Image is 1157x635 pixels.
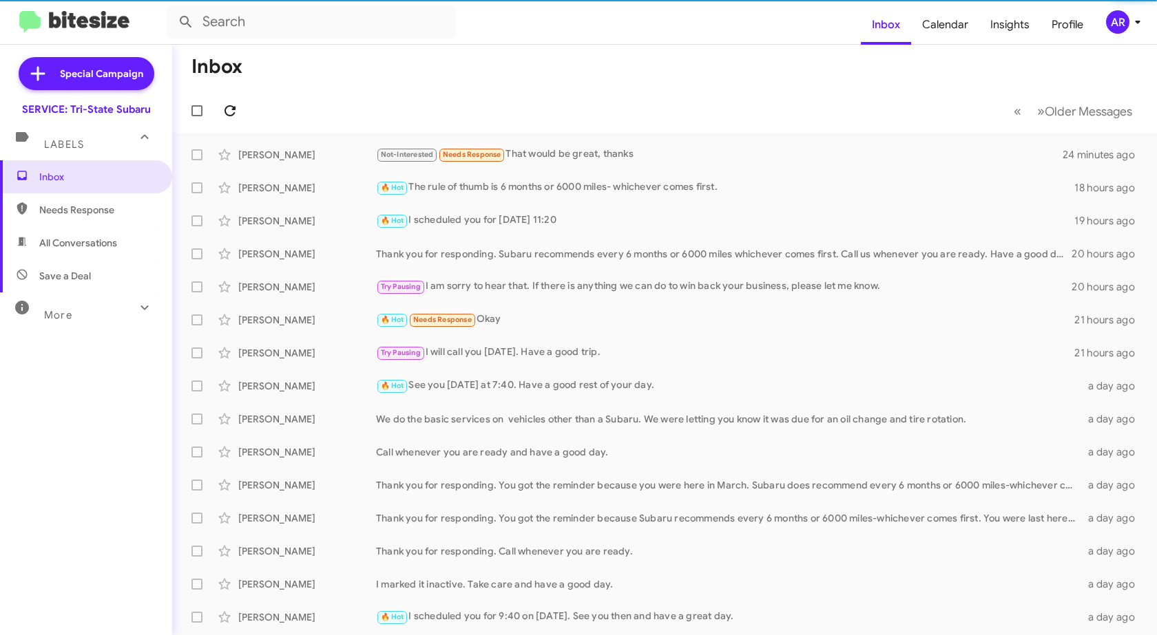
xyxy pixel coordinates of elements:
span: 🔥 Hot [381,381,404,390]
span: 🔥 Hot [381,612,404,621]
div: a day ago [1083,610,1146,624]
div: a day ago [1083,379,1146,393]
div: Call whenever you are ready and have a good day. [376,445,1083,459]
div: [PERSON_NAME] [238,247,376,261]
div: a day ago [1083,412,1146,426]
a: Inbox [861,5,911,45]
div: I will call you [DATE]. Have a good trip. [376,345,1074,360]
span: 🔥 Hot [381,183,404,192]
div: We do the basic services on vehicles other than a Subaru. We were letting you know it was due for... [376,412,1083,426]
div: [PERSON_NAME] [238,511,376,525]
div: [PERSON_NAME] [238,379,376,393]
span: Special Campaign [60,67,143,80]
div: [PERSON_NAME] [238,313,376,327]
span: Try Pausing [381,282,421,291]
div: I am sorry to hear that. If there is anything we can do to win back your business, please let me ... [376,279,1072,294]
div: a day ago [1083,445,1146,459]
div: 19 hours ago [1074,214,1146,228]
div: I scheduled you for [DATE] 11:20 [376,213,1074,228]
div: 21 hours ago [1074,313,1146,327]
input: Search [167,6,456,39]
div: 21 hours ago [1074,346,1146,360]
div: [PERSON_NAME] [238,610,376,624]
div: I scheduled you for 9:40 on [DATE]. See you then and have a great day. [376,609,1083,625]
div: [PERSON_NAME] [238,214,376,228]
div: See you [DATE] at 7:40. Have a good rest of your day. [376,378,1083,394]
div: a day ago [1083,577,1146,591]
a: Profile [1041,5,1094,45]
div: Thank you for responding. Subaru recommends every 6 months or 6000 miles whichever comes first. C... [376,247,1072,261]
div: That would be great, thanks [376,147,1063,162]
button: Previous [1005,97,1030,125]
div: Okay [376,312,1074,327]
a: Insights [979,5,1041,45]
span: All Conversations [39,236,117,250]
div: 18 hours ago [1074,181,1146,195]
div: [PERSON_NAME] [238,181,376,195]
div: I marked it inactive. Take care and have a good day. [376,577,1083,591]
span: More [44,309,72,321]
div: [PERSON_NAME] [238,148,376,162]
span: » [1037,103,1045,120]
span: 🔥 Hot [381,315,404,324]
div: [PERSON_NAME] [238,544,376,558]
span: Needs Response [413,315,472,324]
span: Try Pausing [381,348,421,357]
span: Needs Response [39,203,156,217]
div: [PERSON_NAME] [238,577,376,591]
div: SERVICE: Tri-State Subaru [22,103,151,116]
div: [PERSON_NAME] [238,412,376,426]
span: Older Messages [1045,104,1132,119]
button: Next [1029,97,1140,125]
span: Inbox [39,170,156,184]
div: [PERSON_NAME] [238,445,376,459]
div: [PERSON_NAME] [238,280,376,294]
div: Thank you for responding. Call whenever you are ready. [376,544,1083,558]
span: Labels [44,138,84,151]
div: The rule of thumb is 6 months or 6000 miles- whichever comes first. [376,180,1074,195]
div: Thank you for responding. You got the reminder because you were here in March. Subaru does recomm... [376,478,1083,492]
div: AR [1106,10,1129,34]
div: 20 hours ago [1072,280,1146,294]
div: [PERSON_NAME] [238,478,376,492]
span: Not-Interested [381,150,434,159]
div: a day ago [1083,511,1146,525]
button: AR [1094,10,1142,34]
nav: Page navigation example [1006,97,1140,125]
div: a day ago [1083,544,1146,558]
a: Special Campaign [19,57,154,90]
span: 🔥 Hot [381,216,404,225]
span: Needs Response [443,150,501,159]
div: Thank you for responding. You got the reminder because Subaru recommends every 6 months or 6000 m... [376,511,1083,525]
div: 24 minutes ago [1063,148,1146,162]
div: a day ago [1083,478,1146,492]
span: « [1014,103,1021,120]
h1: Inbox [191,56,242,78]
span: Save a Deal [39,269,91,283]
div: 20 hours ago [1072,247,1146,261]
a: Calendar [911,5,979,45]
div: [PERSON_NAME] [238,346,376,360]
